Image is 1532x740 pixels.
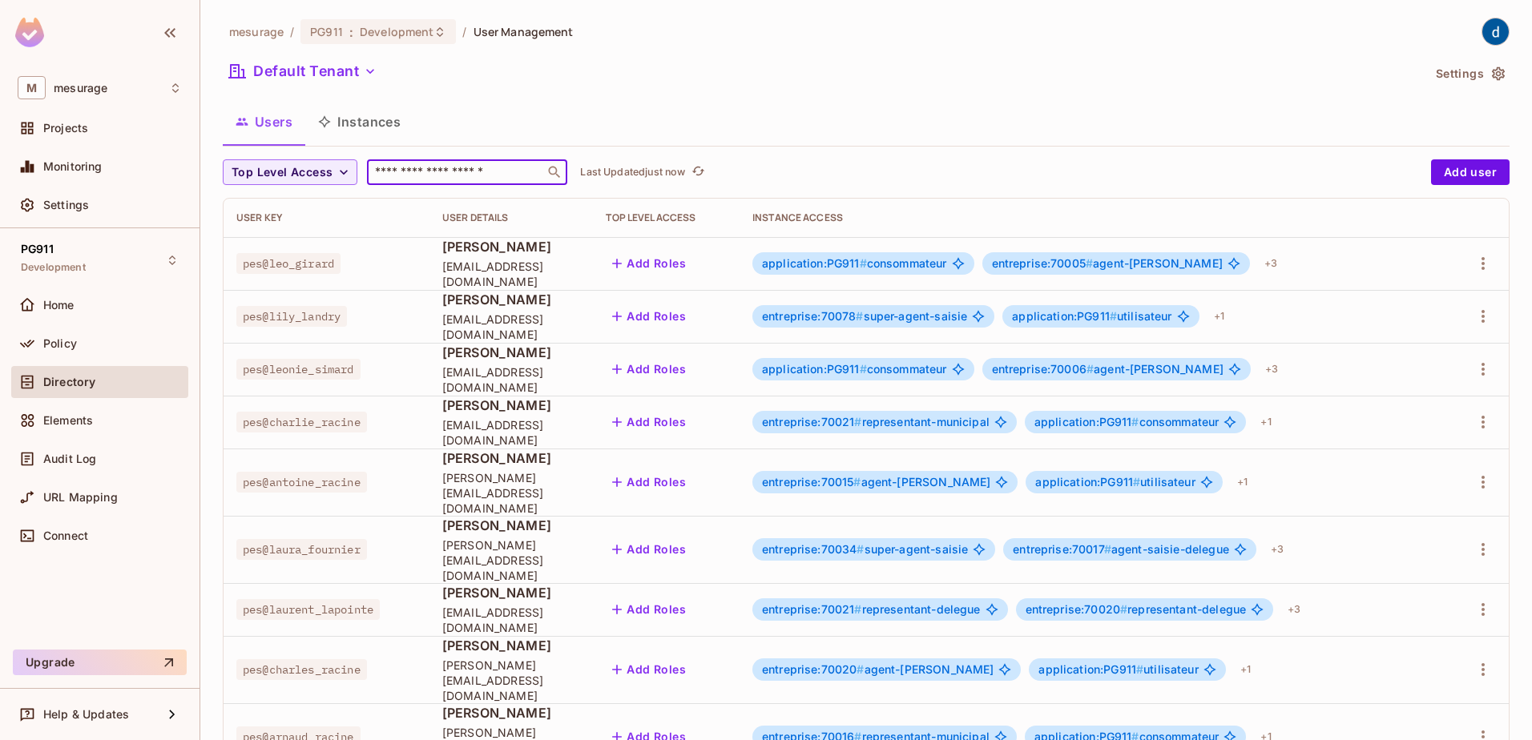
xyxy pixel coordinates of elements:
span: Connect [43,529,88,542]
span: entreprise:70034 [762,542,865,556]
span: # [1136,662,1143,676]
span: [EMAIL_ADDRESS][DOMAIN_NAME] [442,417,580,448]
span: Development [360,24,433,39]
span: pes@leonie_simard [236,359,361,380]
span: Top Level Access [232,163,333,183]
span: [PERSON_NAME] [442,637,580,654]
div: User Key [236,211,417,224]
button: Add user [1431,159,1510,185]
span: pes@laurent_lapointe [236,599,380,620]
span: agent-[PERSON_NAME] [992,363,1224,376]
span: representant-delegue [762,603,981,616]
span: pes@charlie_racine [236,412,367,432]
span: [EMAIL_ADDRESS][DOMAIN_NAME] [442,259,580,289]
span: # [854,415,861,428]
span: # [856,309,863,323]
span: [PERSON_NAME] [442,584,580,601]
span: # [1087,362,1094,376]
span: application:PG911 [762,256,867,270]
span: URL Mapping [43,491,118,504]
span: entreprise:70020 [1026,602,1128,616]
span: : [349,26,354,38]
button: refresh [688,163,708,182]
button: Upgrade [13,650,187,675]
span: Click to refresh data [685,163,708,182]
span: Monitoring [43,160,103,173]
span: application:PG911 [762,362,867,376]
span: # [853,475,861,489]
span: application:PG911 [1038,662,1143,676]
span: Projects [43,122,88,135]
span: the active workspace [229,24,284,39]
span: utilisateur [1035,476,1195,489]
span: pes@antoine_racine [236,472,367,493]
div: + 1 [1254,409,1277,435]
span: application:PG911 [1035,475,1140,489]
img: SReyMgAAAABJRU5ErkJggg== [15,18,44,47]
span: entreprise:70017 [1013,542,1111,556]
button: Add Roles [606,356,692,382]
span: # [1086,256,1093,270]
button: Settings [1429,61,1510,86]
span: Help & Updates [43,708,129,721]
span: # [857,542,864,556]
p: Last Updated just now [580,166,685,179]
span: pes@leo_girard [236,253,341,274]
span: # [1110,309,1117,323]
div: + 3 [1281,597,1307,622]
span: Workspace: mesurage [54,82,107,95]
span: # [860,362,867,376]
span: [PERSON_NAME] [442,517,580,534]
span: Development [21,261,86,274]
span: [PERSON_NAME] [442,291,580,308]
button: Add Roles [606,597,692,622]
span: [PERSON_NAME] [442,238,580,255]
span: pes@charles_racine [236,659,367,680]
div: + 3 [1259,356,1284,382]
div: + 1 [1207,304,1231,329]
span: application:PG911 [1034,415,1139,428]
span: super-agent-saisie [762,543,968,556]
li: / [290,24,294,39]
span: utilisateur [1038,663,1198,676]
span: # [860,256,867,270]
span: agent-[PERSON_NAME] [992,257,1223,270]
span: [PERSON_NAME] [442,449,580,467]
span: entreprise:70021 [762,602,862,616]
span: application:PG911 [1012,309,1117,323]
button: Add Roles [606,657,692,682]
div: + 1 [1234,657,1257,682]
span: [EMAIL_ADDRESS][DOMAIN_NAME] [442,605,580,635]
span: refresh [691,164,705,180]
span: # [857,662,864,676]
span: # [1131,415,1139,428]
span: M [18,76,46,99]
button: Top Level Access [223,159,357,185]
button: Instances [305,102,413,142]
span: representant-delegue [1026,603,1247,616]
span: PG911 [310,24,343,39]
span: pes@lily_landry [236,306,347,327]
span: [PERSON_NAME][EMAIL_ADDRESS][DOMAIN_NAME] [442,658,580,703]
span: Settings [43,199,89,211]
span: Directory [43,376,95,388]
span: agent-saisie-delegue [1013,543,1229,556]
span: [PERSON_NAME][EMAIL_ADDRESS][DOMAIN_NAME] [442,470,580,516]
span: entreprise:70020 [762,662,865,676]
span: consommateur [762,257,947,270]
span: # [1133,475,1140,489]
span: pes@laura_fournier [236,539,367,560]
span: [PERSON_NAME] [442,344,580,361]
span: Policy [43,337,77,350]
div: Top Level Access [606,211,727,224]
button: Add Roles [606,469,692,495]
span: entreprise:70015 [762,475,861,489]
span: User Management [474,24,574,39]
span: Elements [43,414,93,427]
img: dev 911gcl [1482,18,1509,45]
button: Add Roles [606,304,692,329]
div: + 3 [1258,251,1284,276]
button: Add Roles [606,537,692,562]
span: entreprise:70021 [762,415,862,428]
li: / [462,24,466,39]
